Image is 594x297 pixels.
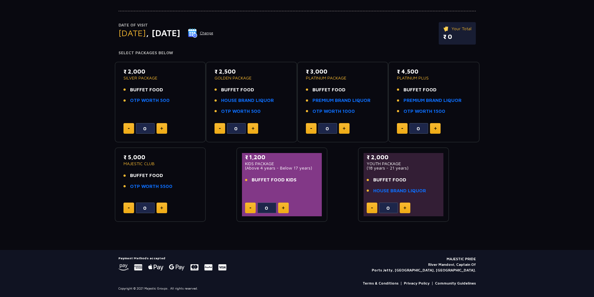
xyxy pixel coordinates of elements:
img: plus [252,127,254,130]
img: plus [434,127,437,130]
img: plus [282,206,285,209]
a: HOUSE BRAND LIQUOR [373,187,426,194]
img: minus [219,128,221,129]
a: OTP WORTH 500 [221,108,261,115]
p: SILVER PACKAGE [123,76,197,80]
p: GOLDEN PACKAGE [215,76,288,80]
p: ₹ 2,500 [215,67,288,76]
span: BUFFET FOOD KIDS [252,176,297,184]
p: MAJESTIC CLUB [123,161,197,166]
img: minus [128,128,130,129]
img: plus [160,206,163,209]
a: PREMIUM BRAND LIQUOR [403,97,461,104]
img: minus [371,208,373,208]
img: plus [343,127,345,130]
p: ₹ 2,000 [123,67,197,76]
img: minus [128,208,130,208]
a: OTP WORTH 500 [130,97,170,104]
p: (18 years - 21 years) [367,166,441,170]
a: HOUSE BRAND LIQUOR [221,97,274,104]
span: BUFFET FOOD [403,86,437,93]
p: Copyright © 2021 Majestic Groups . All rights reserved. [118,286,198,291]
img: plus [403,206,406,209]
p: YOUTH PACKAGE [367,161,441,166]
p: PLATINUM PLUS [397,76,471,80]
p: KIDS PACKAGE [245,161,319,166]
a: Privacy Policy [404,280,430,286]
span: BUFFET FOOD [130,86,163,93]
button: Change [188,28,214,38]
span: BUFFET FOOD [221,86,254,93]
span: BUFFET FOOD [373,176,406,184]
h5: Payment Methods accepted [118,256,226,260]
img: plus [160,127,163,130]
span: BUFFET FOOD [312,86,345,93]
img: minus [401,128,403,129]
span: BUFFET FOOD [130,172,163,179]
a: Community Guidelines [435,280,476,286]
img: minus [249,208,251,208]
p: (Above 4 years - Below 17 years) [245,166,319,170]
a: OTP WORTH 5500 [130,183,172,190]
h4: Select Packages Below [118,50,476,55]
a: OTP WORTH 1500 [403,108,445,115]
p: Your Total [443,25,471,32]
img: minus [310,128,312,129]
span: , [DATE] [146,28,180,38]
p: PLATINUM PACKAGE [306,76,380,80]
p: ₹ 1,200 [245,153,319,161]
p: ₹ 2,000 [367,153,441,161]
p: ₹ 5,000 [123,153,197,161]
p: ₹ 0 [443,32,471,41]
p: Date of Visit [118,22,214,28]
a: Terms & Conditions [363,280,398,286]
p: ₹ 3,000 [306,67,380,76]
img: ticket [443,25,450,32]
p: ₹ 4,500 [397,67,471,76]
a: PREMIUM BRAND LIQUOR [312,97,370,104]
span: [DATE] [118,28,146,38]
p: MAJESTIC PRIDE River Mandovi, Captain Of Ports Jetty, [GEOGRAPHIC_DATA], [GEOGRAPHIC_DATA]. [372,256,476,273]
a: OTP WORTH 1000 [312,108,355,115]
